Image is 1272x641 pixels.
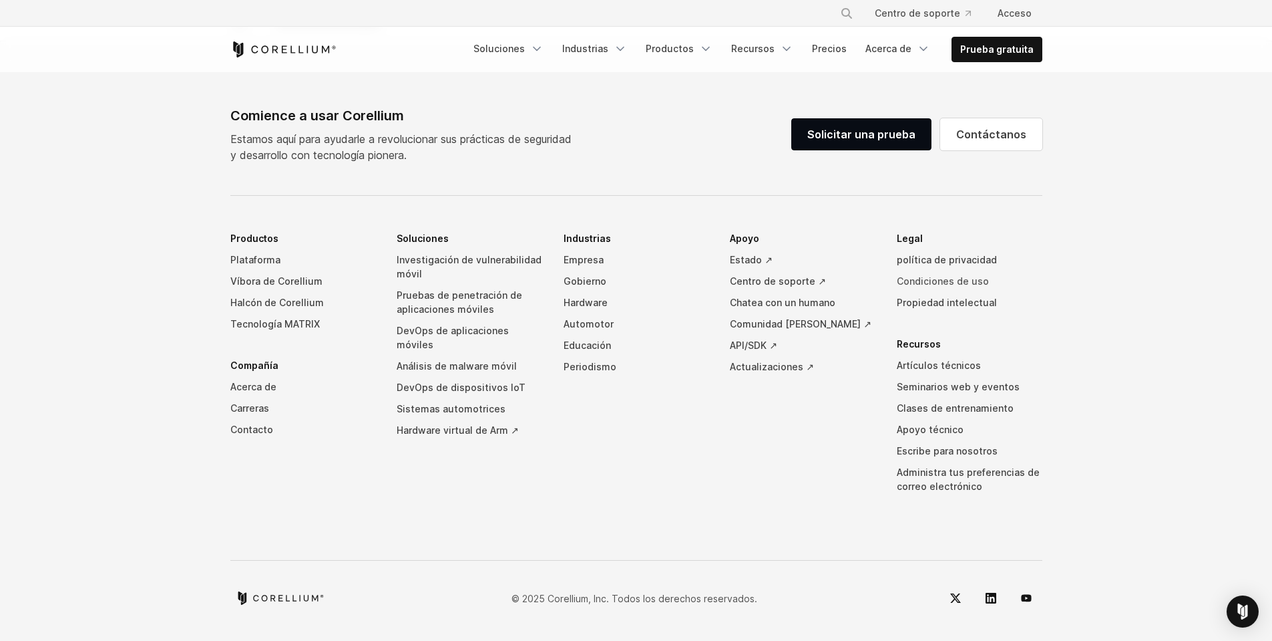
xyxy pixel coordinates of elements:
[835,1,859,25] button: Buscar
[998,7,1032,19] font: Acceso
[511,593,757,604] font: © 2025 Corellium, Inc. Todos los derechos reservados.
[897,381,1020,392] font: Seminarios web y eventos
[897,254,997,265] font: política de privacidad
[230,108,404,124] font: Comience a usar Corellium
[897,424,964,435] font: Apoyo técnico
[230,318,320,330] font: Tecnología MATRIX
[730,318,871,330] font: Comunidad [PERSON_NAME] ↗
[646,43,694,54] font: Productos
[230,275,323,287] font: Víbora de Corellium
[397,424,519,436] font: Hardware virtual de Arm ↗
[564,340,611,351] font: Educación
[807,128,915,141] font: Solicitar una prueba
[865,43,911,54] font: Acerca de
[564,254,604,265] font: Empresa
[875,7,960,19] font: Centro de soporte
[230,228,1042,517] div: Menú de navegación
[939,582,972,614] a: Gorjeo
[812,43,847,54] font: Precios
[236,592,325,605] a: Hogar de Corellium
[473,43,525,54] font: Soluciones
[397,382,525,393] font: DevOps de dispositivos IoT
[230,381,276,392] font: Acerca de
[897,445,998,457] font: Escribe para nosotros
[731,43,775,54] font: Recursos
[1227,596,1259,628] div: Open Intercom Messenger
[730,361,814,372] font: Actualizaciones ↗
[397,325,509,350] font: DevOps de aplicaciones móviles
[564,297,608,308] font: Hardware
[730,275,826,287] font: Centro de soporte ↗
[230,424,273,435] font: Contacto
[564,275,606,287] font: Gobierno
[730,297,835,308] font: Chatea con un humano
[397,403,505,414] font: Sistemas automotrices
[562,43,608,54] font: Industrias
[564,361,616,372] font: Periodismo
[397,360,517,372] font: Análisis de malware móvil
[897,360,981,371] font: Artículos técnicos
[940,118,1042,150] a: Contáctanos
[730,254,773,265] font: Estado ↗
[230,254,280,265] font: Plataforma
[230,41,337,57] a: Página de inicio de Corellium
[230,297,324,308] font: Halcón de Corellium
[791,118,931,150] a: Solicitar una prueba
[230,132,572,162] font: Estamos aquí para ayudarle a revolucionar sus prácticas de seguridad y desarrollo con tecnología ...
[564,318,614,330] font: Automotor
[397,254,542,279] font: Investigación de vulnerabilidad móvil
[897,297,997,308] font: Propiedad intelectual
[824,1,1042,25] div: Menú de navegación
[975,582,1007,614] a: LinkedIn
[897,275,989,287] font: Condiciones de uso
[730,340,777,351] font: API/SDK ↗
[956,128,1026,141] font: Contáctanos
[1010,582,1042,614] a: YouTube
[230,402,269,414] font: Carreras
[397,289,522,315] font: Pruebas de penetración de aplicaciones móviles
[897,467,1040,492] font: Administra tus preferencias de correo electrónico
[897,402,1014,414] font: Clases de entrenamiento
[960,43,1034,55] font: Prueba gratuita
[465,37,1042,62] div: Menú de navegación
